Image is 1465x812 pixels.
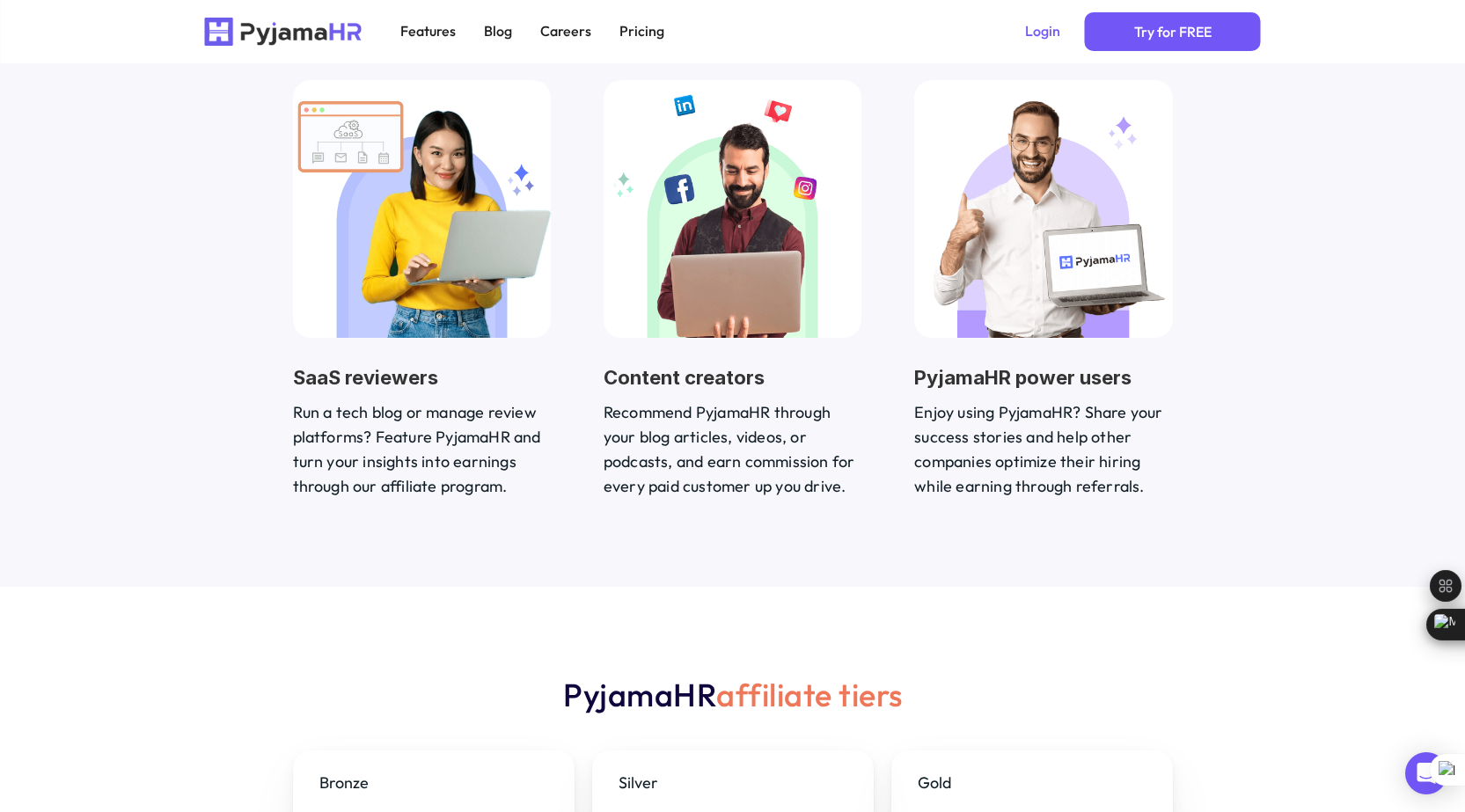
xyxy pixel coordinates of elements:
[914,364,1172,391] h3: PyjamaHR power users
[293,364,551,391] h3: SaaS reviewers
[914,400,1172,499] p: Enjoy using PyjamaHR? Share your success stories and help other companies optimize their hiring w...
[1134,19,1212,44] p: Try for FREE
[604,400,861,499] p: Recommend PyjamaHR through your blog articles, videos, or podcasts, and earn commission for every...
[205,675,1261,716] h2: affiliate tiers
[530,18,602,45] a: Careers
[319,777,370,789] p: Bronze
[484,23,512,40] p: Blog
[473,18,523,45] a: Blog
[619,777,659,789] p: Silver
[604,364,861,391] h3: Content creators
[540,23,591,40] p: Careers
[293,400,551,499] p: Run a tech blog or manage review platforms? Feature PyjamaHR and turn your insights into earnings...
[918,777,952,789] p: Gold
[400,23,456,40] p: Features
[1015,18,1071,45] a: Login
[390,18,466,45] a: Features
[563,675,716,714] span: PyjamaHR
[1085,12,1261,51] a: Primary
[619,23,664,40] p: Pricing
[1025,23,1060,40] p: Login
[609,18,675,45] a: Pricing
[1405,752,1447,794] div: Open Intercom Messenger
